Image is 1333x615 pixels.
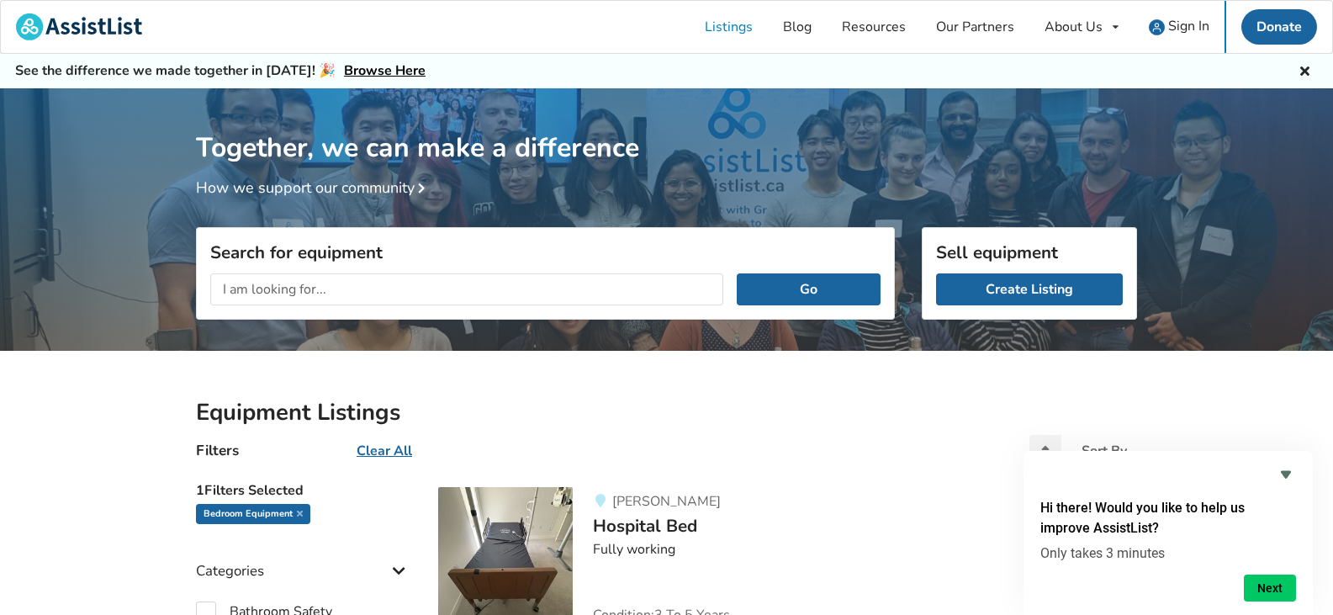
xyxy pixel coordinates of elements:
div: Sort By [1082,444,1127,458]
div: Fully working [593,540,1137,559]
a: Resources [827,1,921,53]
h2: Equipment Listings [196,398,1137,427]
h1: Together, we can make a difference [196,88,1137,165]
div: About Us [1045,20,1103,34]
h5: 1 Filters Selected [196,474,411,504]
a: Create Listing [936,273,1123,305]
a: Donate [1241,9,1317,45]
div: Categories [196,528,411,588]
span: [PERSON_NAME] [612,492,721,511]
a: Browse Here [344,61,426,80]
h3: Search for equipment [210,241,881,263]
h5: See the difference we made together in [DATE]! 🎉 [15,62,426,80]
a: Blog [768,1,827,53]
div: Hi there! Would you like to help us improve AssistList? [1040,464,1296,602]
a: How we support our community [196,178,431,198]
img: user icon [1149,19,1165,35]
span: Hospital Bed [593,514,697,538]
img: assistlist-logo [16,13,142,40]
button: Hide survey [1276,464,1296,485]
a: Our Partners [921,1,1029,53]
h2: Hi there! Would you like to help us improve AssistList? [1040,498,1296,538]
div: Bedroom Equipment [196,504,310,524]
u: Clear All [357,442,412,460]
p: Only takes 3 minutes [1040,545,1296,561]
input: I am looking for... [210,273,723,305]
button: Next question [1244,575,1296,602]
button: Go [737,273,881,305]
span: Sign In [1168,17,1209,35]
a: Listings [690,1,768,53]
h4: Filters [196,441,239,460]
a: user icon Sign In [1134,1,1225,53]
h3: Sell equipment [936,241,1123,263]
